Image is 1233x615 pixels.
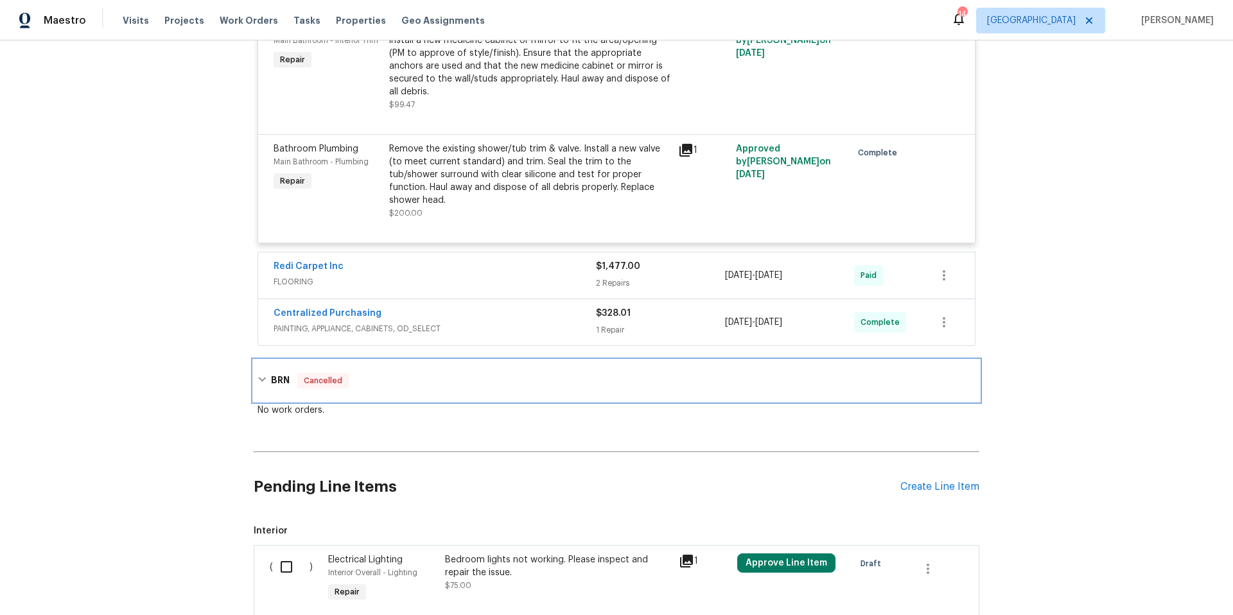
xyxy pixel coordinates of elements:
div: ( ) [266,550,324,609]
span: Bathroom Plumbing [274,144,358,153]
div: 1 Repair [596,324,725,336]
button: Approve Line Item [737,553,835,573]
span: FLOORING [274,275,596,288]
span: [DATE] [736,170,765,179]
span: PAINTING, APPLIANCE, CABINETS, OD_SELECT [274,322,596,335]
a: Centralized Purchasing [274,309,381,318]
span: Electrical Lighting [328,555,403,564]
span: Visits [123,14,149,27]
span: Approved by [PERSON_NAME] on [736,144,831,179]
div: 1 [678,143,728,158]
span: Draft [861,557,886,570]
span: - [725,269,782,282]
span: Main Bathroom - Interior Trim [274,37,378,44]
span: [DATE] [725,318,752,327]
span: $200.00 [389,209,423,217]
span: $328.01 [596,309,631,318]
span: Projects [164,14,204,27]
span: Properties [336,14,386,27]
h2: Pending Line Items [254,457,900,517]
div: 1 [679,553,730,569]
span: Work Orders [220,14,278,27]
span: Main Bathroom - Plumbing [274,158,369,166]
span: Repair [329,585,365,598]
span: [DATE] [755,318,782,327]
span: [DATE] [725,271,752,280]
div: Remove the existing medicine cabinet or mirror (if present) and install a new medicine cabinet or... [389,21,670,98]
span: Cancelled [299,374,347,387]
span: Repair [275,175,310,187]
span: Maestro [44,14,86,27]
div: Remove the existing shower/tub trim & valve. Install a new valve (to meet current standard) and t... [389,143,670,207]
span: [DATE] [736,49,765,58]
span: $1,477.00 [596,262,640,271]
span: Tasks [293,16,320,25]
span: - [725,316,782,329]
span: Approved by [PERSON_NAME] on [736,23,831,58]
h6: BRN [271,373,290,388]
div: Create Line Item [900,481,979,493]
span: Geo Assignments [401,14,485,27]
div: 14 [958,8,966,21]
span: Complete [861,316,905,329]
span: [PERSON_NAME] [1136,14,1214,27]
span: Interior Overall - Lighting [328,569,417,576]
a: Redi Carpet Inc [274,262,344,271]
span: $99.47 [389,101,415,108]
span: Repair [275,53,310,66]
span: $75.00 [445,582,471,589]
span: Interior [254,524,979,537]
span: [GEOGRAPHIC_DATA] [987,14,1076,27]
div: Bedroom lights not working. Please inspect and repair the issue. [445,553,671,579]
div: BRN Cancelled [254,360,979,401]
span: [DATE] [755,271,782,280]
div: No work orders. [258,404,975,417]
span: Complete [858,146,902,159]
div: 2 Repairs [596,277,725,290]
span: Paid [861,269,882,282]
